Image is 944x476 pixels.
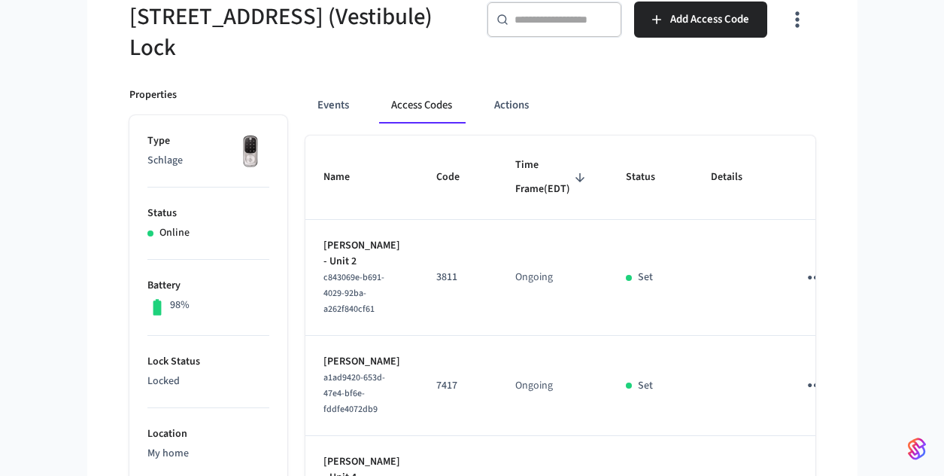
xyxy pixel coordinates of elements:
[323,371,385,416] span: a1ad9420-653d-47e4-bf6e-fddfe4072db9
[379,87,464,124] button: Access Codes
[482,87,541,124] button: Actions
[323,238,400,270] p: [PERSON_NAME] - Unit 2
[147,153,269,169] p: Schlage
[147,446,269,462] p: My home
[515,154,590,201] span: Time Frame(EDT)
[129,87,177,103] p: Properties
[634,2,767,38] button: Add Access Code
[497,220,608,336] td: Ongoing
[323,166,369,189] span: Name
[305,87,361,124] button: Events
[638,270,653,285] p: Set
[147,133,269,149] p: Type
[436,378,479,394] p: 7417
[638,378,653,394] p: Set
[626,166,675,189] span: Status
[305,87,815,124] div: ant example
[436,270,479,285] p: 3811
[436,166,479,189] span: Code
[670,10,749,29] span: Add Access Code
[497,336,608,436] td: Ongoing
[129,2,463,63] h5: [STREET_ADDRESS] (Vestibule) Lock
[908,437,926,461] img: SeamLogoGradient.69752ec5.svg
[159,225,190,241] p: Online
[147,374,269,389] p: Locked
[147,426,269,442] p: Location
[232,133,269,171] img: Yale Assure Touchscreen Wifi Smart Lock, Satin Nickel, Front
[323,354,400,370] p: [PERSON_NAME]
[147,354,269,370] p: Lock Status
[711,166,762,189] span: Details
[323,271,384,316] span: c843069e-b691-4029-92ba-a262f840cf61
[147,278,269,294] p: Battery
[147,206,269,221] p: Status
[170,297,190,313] p: 98%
